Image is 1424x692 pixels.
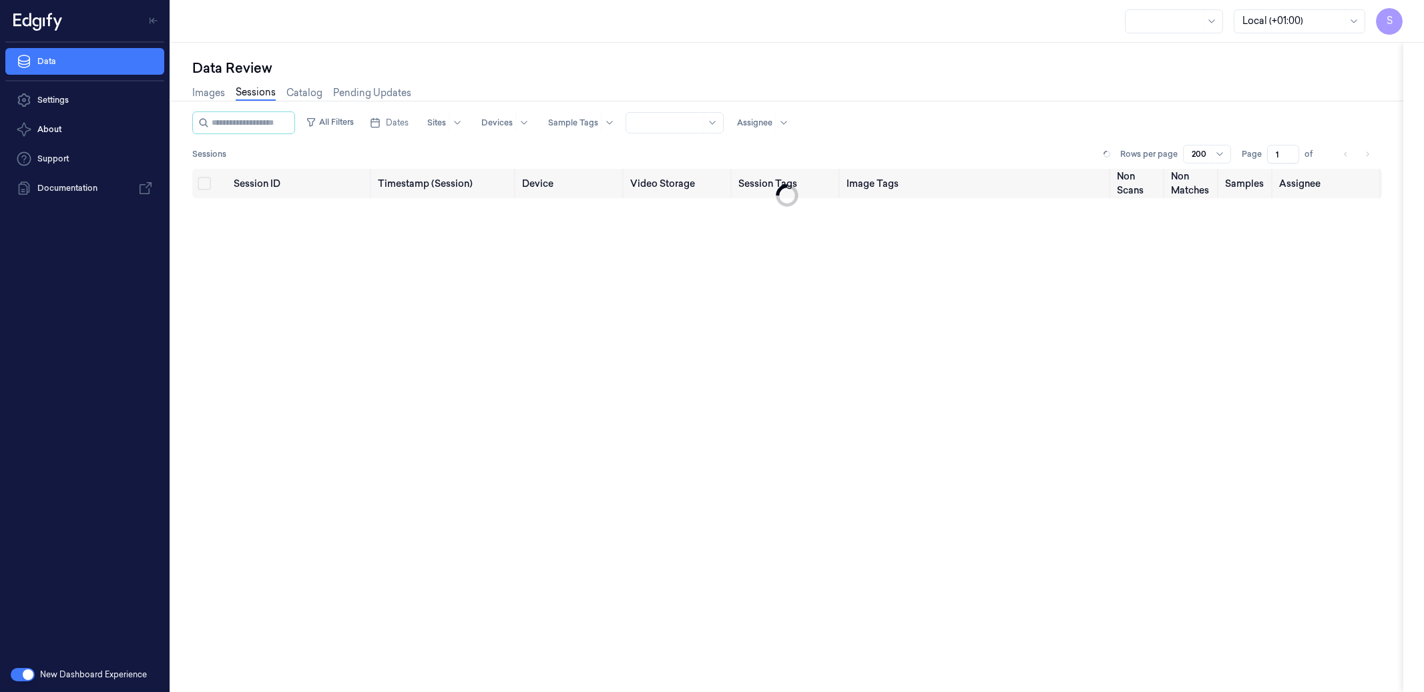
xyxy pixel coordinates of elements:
[236,85,276,101] a: Sessions
[143,10,164,31] button: Toggle Navigation
[841,169,1112,198] th: Image Tags
[733,169,841,198] th: Session Tags
[1220,169,1274,198] th: Samples
[1376,8,1403,35] button: S
[286,86,322,100] a: Catalog
[5,87,164,113] a: Settings
[198,177,211,190] button: Select all
[228,169,373,198] th: Session ID
[5,145,164,172] a: Support
[373,169,517,198] th: Timestamp (Session)
[300,111,359,133] button: All Filters
[1166,169,1220,198] th: Non Matches
[1274,169,1382,198] th: Assignee
[5,116,164,143] button: About
[192,148,226,160] span: Sessions
[192,86,225,100] a: Images
[625,169,733,198] th: Video Storage
[1304,148,1326,160] span: of
[1337,145,1377,163] nav: pagination
[5,175,164,202] a: Documentation
[386,117,409,129] span: Dates
[5,48,164,75] a: Data
[1242,148,1262,160] span: Page
[1112,169,1166,198] th: Non Scans
[1120,148,1178,160] p: Rows per page
[192,59,1382,77] div: Data Review
[517,169,625,198] th: Device
[365,112,414,133] button: Dates
[333,86,411,100] a: Pending Updates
